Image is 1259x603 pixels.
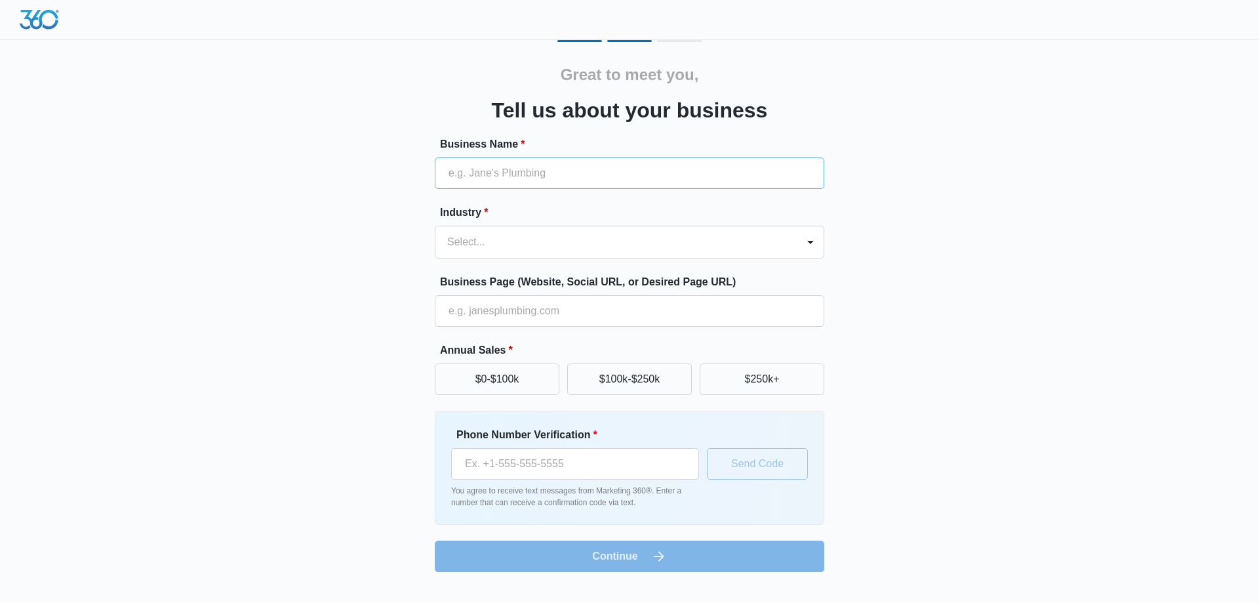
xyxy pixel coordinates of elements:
input: Ex. +1-555-555-5555 [451,448,699,480]
h2: Great to meet you, [561,63,699,87]
label: Industry [440,205,829,220]
button: $100k-$250k [567,364,692,395]
label: Business Name [440,136,829,152]
button: $0-$100k [435,364,559,395]
label: Phone Number Verification [456,427,704,443]
p: You agree to receive text messages from Marketing 360®. Enter a number that can receive a confirm... [451,485,699,509]
input: e.g. Jane's Plumbing [435,157,824,189]
input: e.g. janesplumbing.com [435,295,824,327]
label: Business Page (Website, Social URL, or Desired Page URL) [440,274,829,290]
button: $250k+ [700,364,824,395]
label: Annual Sales [440,343,829,358]
h3: Tell us about your business [492,94,768,126]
